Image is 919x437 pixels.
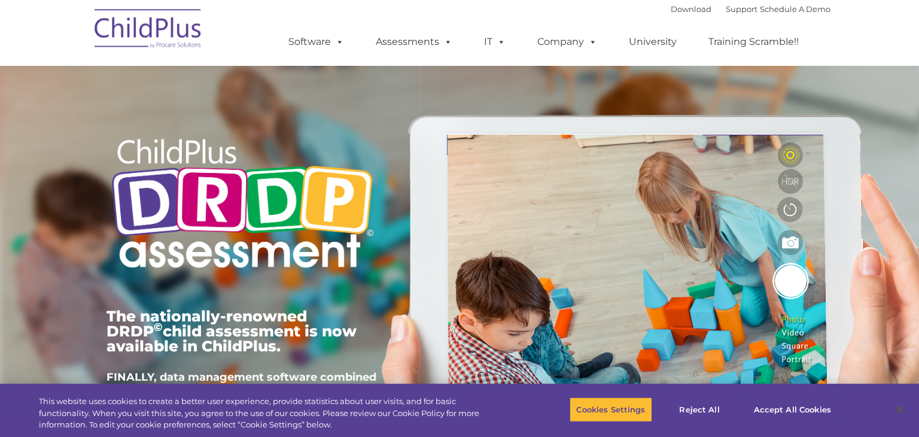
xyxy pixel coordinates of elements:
[276,30,356,54] a: Software
[89,1,208,60] img: ChildPlus by Procare Solutions
[570,397,652,422] button: Cookies Settings
[726,4,757,14] a: Support
[760,4,830,14] a: Schedule A Demo
[671,4,711,14] a: Download
[662,397,737,422] button: Reject All
[106,123,378,288] img: Copyright - DRDP Logo Light
[617,30,689,54] a: University
[154,320,163,334] sup: ©
[887,396,913,423] button: Close
[696,30,811,54] a: Training Scramble!!
[364,30,464,54] a: Assessments
[106,371,376,417] span: FINALLY, data management software combined with child development assessments in ONE POWERFUL sys...
[472,30,518,54] a: IT
[525,30,609,54] a: Company
[747,397,838,422] button: Accept All Cookies
[671,4,830,14] font: |
[106,307,357,355] span: The nationally-renowned DRDP child assessment is now available in ChildPlus.
[39,396,506,431] div: This website uses cookies to create a better user experience, provide statistics about user visit...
